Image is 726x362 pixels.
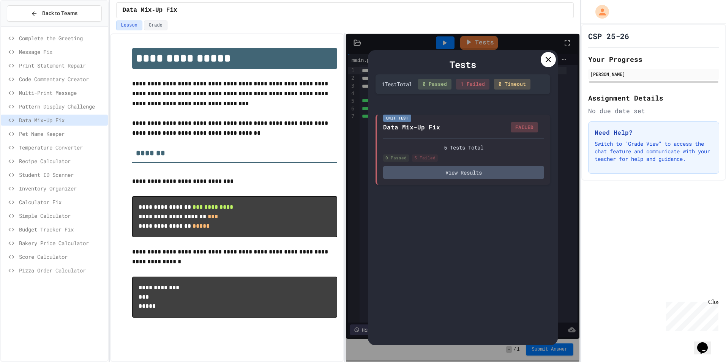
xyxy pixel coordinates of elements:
div: 0 Timeout [494,79,530,90]
div: Tests [376,58,550,71]
button: Lesson [116,20,142,30]
span: Code Commentary Creator [19,75,105,83]
span: Simple Calculator [19,212,105,220]
span: Message Fix [19,48,105,56]
button: View Results [383,166,544,179]
h2: Your Progress [588,54,719,65]
div: Unit Test [383,115,412,122]
div: [PERSON_NAME] [590,71,717,77]
span: Pet Name Keeper [19,130,105,138]
iframe: chat widget [694,332,718,354]
span: Print Statement Repair [19,61,105,69]
span: Student ID Scanner [19,171,105,179]
div: 0 Passed [418,79,451,90]
div: 5 Tests Total [383,143,544,151]
span: Multi-Print Message [19,89,105,97]
div: Chat with us now!Close [3,3,52,48]
div: No due date set [588,106,719,115]
span: Recipe Calculator [19,157,105,165]
span: Calculator Fix [19,198,105,206]
h1: CSP 25-26 [588,31,629,41]
span: Pizza Order Calculator [19,266,105,274]
span: Pattern Display Challenge [19,102,105,110]
div: 5 Failed [412,154,438,162]
iframe: chat widget [663,299,718,331]
div: My Account [587,3,611,20]
p: Switch to "Grade View" to access the chat feature and communicate with your teacher for help and ... [595,140,713,163]
span: Data Mix-Up Fix [123,6,177,15]
span: Budget Tracker Fix [19,225,105,233]
span: Inventory Organizer [19,184,105,192]
h2: Assignment Details [588,93,719,103]
div: 1 Failed [456,79,489,90]
div: FAILED [511,122,538,133]
button: Back to Teams [7,5,102,22]
h3: Need Help? [595,128,713,137]
span: Back to Teams [42,9,77,17]
div: Data Mix-Up Fix [383,123,440,132]
span: Temperature Converter [19,143,105,151]
button: Grade [144,20,167,30]
span: Data Mix-Up Fix [19,116,105,124]
span: Score Calculator [19,253,105,261]
div: 0 Passed [383,154,409,162]
span: Complete the Greeting [19,34,105,42]
div: 1 Test Total [382,80,412,88]
span: Bakery Price Calculator [19,239,105,247]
